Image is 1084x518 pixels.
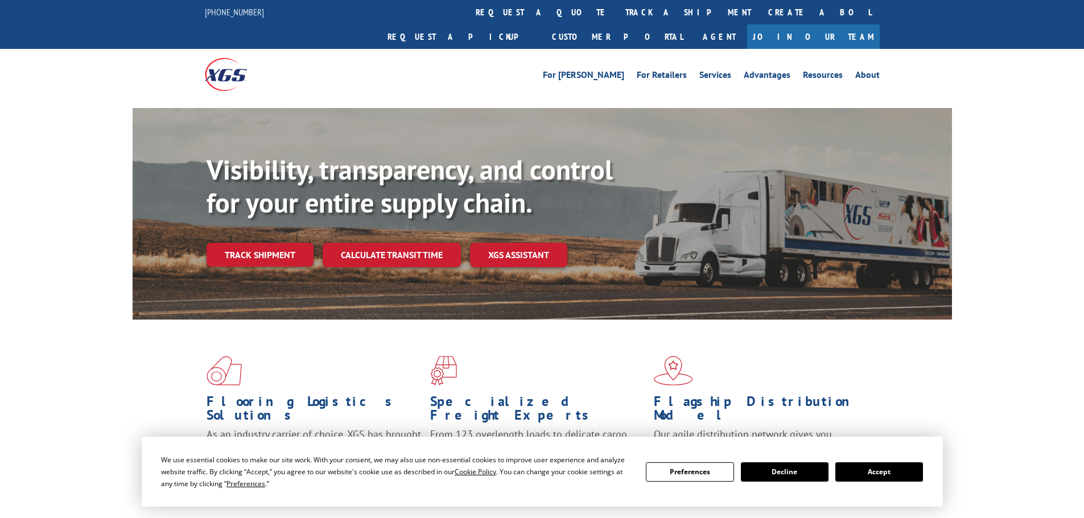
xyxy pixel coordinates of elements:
[835,462,923,482] button: Accept
[207,243,314,267] a: Track shipment
[207,152,613,220] b: Visibility, transparency, and control for your entire supply chain.
[161,454,632,490] div: We use essential cookies to make our site work. With your consent, we may also use non-essential ...
[543,24,691,49] a: Customer Portal
[654,428,863,454] span: Our agile distribution network gives you nationwide inventory management on demand.
[430,356,457,386] img: xgs-icon-focused-on-flooring-red
[543,71,624,83] a: For [PERSON_NAME]
[226,479,265,488] span: Preferences
[855,71,880,83] a: About
[803,71,843,83] a: Resources
[654,395,869,428] h1: Flagship Distribution Model
[430,428,645,478] p: From 123 overlength loads to delicate cargo, our experienced staff knows the best way to move you...
[654,356,693,386] img: xgs-icon-flagship-distribution-model-red
[699,71,731,83] a: Services
[430,395,645,428] h1: Specialized Freight Experts
[646,462,733,482] button: Preferences
[455,467,496,476] span: Cookie Policy
[741,462,829,482] button: Decline
[207,395,422,428] h1: Flooring Logistics Solutions
[205,6,264,18] a: [PHONE_NUMBER]
[691,24,747,49] a: Agent
[747,24,880,49] a: Join Our Team
[379,24,543,49] a: Request a pickup
[744,71,790,83] a: Advantages
[637,71,687,83] a: For Retailers
[470,243,567,267] a: XGS ASSISTANT
[323,243,461,267] a: Calculate transit time
[207,356,242,386] img: xgs-icon-total-supply-chain-intelligence-red
[207,428,421,468] span: As an industry carrier of choice, XGS has brought innovation and dedication to flooring logistics...
[142,437,943,507] div: Cookie Consent Prompt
